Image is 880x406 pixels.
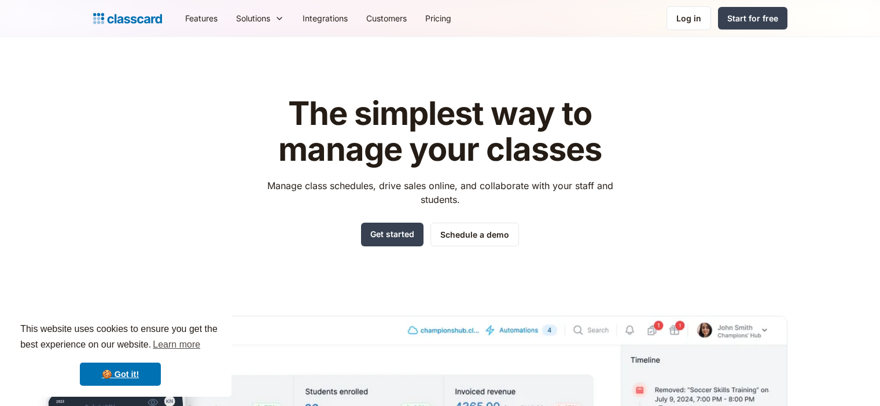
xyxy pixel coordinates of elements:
[80,363,161,386] a: dismiss cookie message
[357,5,416,31] a: Customers
[676,12,701,24] div: Log in
[727,12,778,24] div: Start for free
[176,5,227,31] a: Features
[667,6,711,30] a: Log in
[293,5,357,31] a: Integrations
[718,7,787,29] a: Start for free
[256,96,624,167] h1: The simplest way to manage your classes
[361,223,424,246] a: Get started
[227,5,293,31] div: Solutions
[256,179,624,206] p: Manage class schedules, drive sales online, and collaborate with your staff and students.
[20,322,220,353] span: This website uses cookies to ensure you get the best experience on our website.
[416,5,461,31] a: Pricing
[430,223,519,246] a: Schedule a demo
[151,336,202,353] a: learn more about cookies
[9,311,231,397] div: cookieconsent
[93,10,162,27] a: home
[236,12,270,24] div: Solutions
